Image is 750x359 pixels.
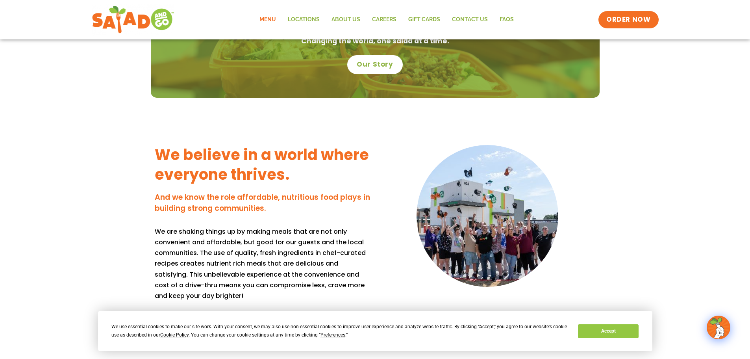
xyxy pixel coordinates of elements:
[155,226,371,301] div: Page 2
[347,55,402,74] a: Our Story
[598,11,658,28] a: ORDER NOW
[155,145,371,184] h3: We believe in a world where everyone thrives.
[155,226,371,301] p: We are shaking things up by making meals that are not only convenient and affordable, but good fo...
[254,11,282,29] a: Menu
[282,11,326,29] a: Locations
[160,332,189,338] span: Cookie Policy
[578,324,639,338] button: Accept
[111,323,569,339] div: We use essential cookies to make our site work. With your consent, we may also use non-essential ...
[98,311,652,351] div: Cookie Consent Prompt
[707,316,730,339] img: wpChatIcon
[402,11,446,29] a: GIFT CARDS
[366,11,402,29] a: Careers
[92,4,175,35] img: new-SAG-logo-768×292
[417,145,558,287] img: DSC02078 copy
[326,11,366,29] a: About Us
[446,11,494,29] a: Contact Us
[357,60,393,69] span: Our Story
[254,11,520,29] nav: Menu
[155,192,371,214] h4: And we know the role affordable, nutritious food plays in building strong communities.
[494,11,520,29] a: FAQs
[159,35,592,47] p: Changing the world, one salad at a time.
[320,332,345,338] span: Preferences
[606,15,650,24] span: ORDER NOW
